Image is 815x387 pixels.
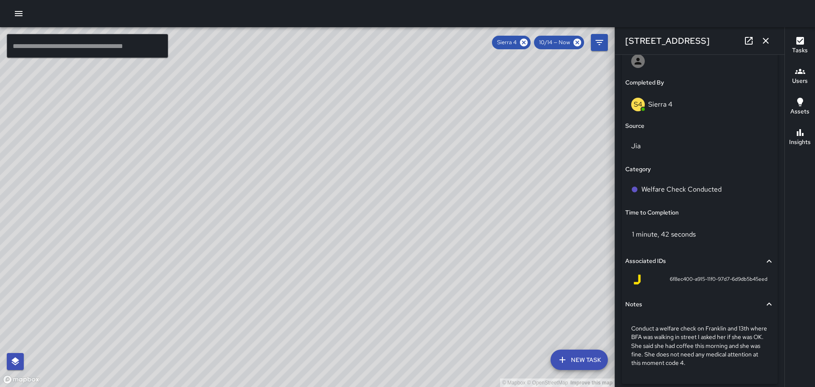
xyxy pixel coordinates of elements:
[790,107,809,116] h6: Assets
[625,208,679,218] h6: Time to Completion
[670,275,767,284] span: 6f8ec400-a915-11f0-97d7-6d9db5b45eed
[625,121,644,131] h6: Source
[785,92,815,122] button: Assets
[631,324,768,367] p: Conduct a welfare check on Franklin and 13th where BFA was walking in street I asked her if she w...
[492,36,531,49] div: Sierra 4
[534,36,584,49] div: 10/14 — Now
[785,31,815,61] button: Tasks
[792,76,808,86] h6: Users
[785,61,815,92] button: Users
[625,300,642,309] h6: Notes
[625,295,774,314] button: Notes
[551,350,608,370] button: New Task
[625,257,666,266] h6: Associated IDs
[785,122,815,153] button: Insights
[792,46,808,55] h6: Tasks
[625,165,651,174] h6: Category
[789,138,811,147] h6: Insights
[492,38,522,47] span: Sierra 4
[641,184,722,195] p: Welfare Check Conducted
[634,99,642,110] p: S4
[648,100,672,109] p: Sierra 4
[625,78,664,88] h6: Completed By
[632,230,696,239] p: 1 minute, 42 seconds
[631,141,768,151] p: Jia
[625,34,710,48] h6: [STREET_ADDRESS]
[591,34,608,51] button: Filters
[625,251,774,271] button: Associated IDs
[534,38,575,47] span: 10/14 — Now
